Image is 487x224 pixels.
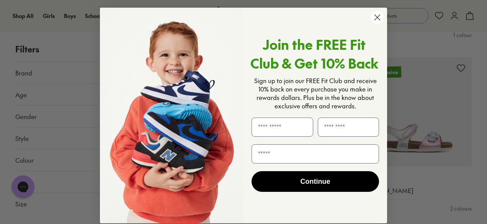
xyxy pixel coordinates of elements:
span: Sign up to join our FREE Fit Club and receive 10% back on every purchase you make in rewards doll... [254,76,377,110]
input: Last Name [318,118,379,137]
button: Continue [252,171,379,192]
span: Join the FREE Fit Club & Get 10% Back [250,35,378,72]
img: 4cfae6ee-cc04-4748-8098-38ce7ef14282.png [100,8,243,223]
input: First Name [252,118,313,137]
input: Email [252,144,379,164]
button: Close dialog [371,11,384,24]
button: Open gorgias live chat [4,3,27,26]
